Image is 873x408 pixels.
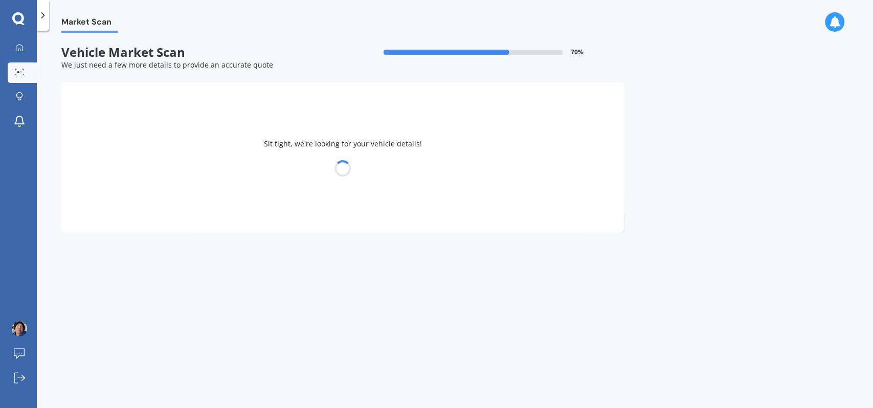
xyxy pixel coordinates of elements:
span: Vehicle Market Scan [61,45,343,60]
span: 70 % [571,49,584,56]
span: We just need a few more details to provide an accurate quote [61,60,273,70]
span: Market Scan [61,17,118,31]
div: Sit tight, we're looking for your vehicle details! [61,82,624,232]
img: ACg8ocK7lnyxRRhCuOmsECTXhsPpalfzq0z6T382DW3_CSj_5478WsTm=s96-c [12,321,27,336]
